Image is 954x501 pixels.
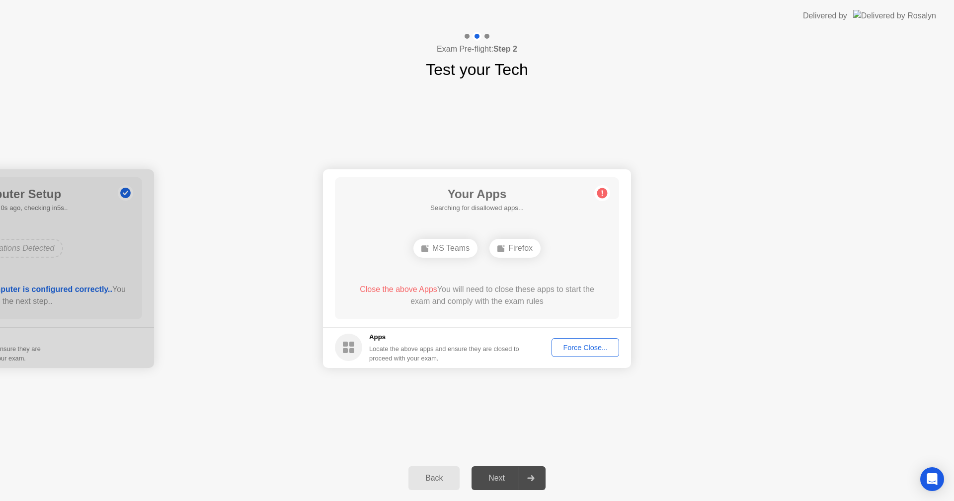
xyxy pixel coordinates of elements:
[408,466,460,490] button: Back
[430,203,524,213] h5: Searching for disallowed apps...
[552,338,619,357] button: Force Close...
[426,58,528,81] h1: Test your Tech
[369,344,520,363] div: Locate the above apps and ensure they are closed to proceed with your exam.
[411,474,457,483] div: Back
[920,467,944,491] div: Open Intercom Messenger
[437,43,517,55] h4: Exam Pre-flight:
[555,344,616,352] div: Force Close...
[489,239,541,258] div: Firefox
[413,239,477,258] div: MS Teams
[360,285,437,293] span: Close the above Apps
[369,332,520,342] h5: Apps
[493,45,517,53] b: Step 2
[349,284,605,307] div: You will need to close these apps to start the exam and comply with the exam rules
[803,10,847,22] div: Delivered by
[472,466,546,490] button: Next
[475,474,519,483] div: Next
[430,185,524,203] h1: Your Apps
[853,10,936,21] img: Delivered by Rosalyn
